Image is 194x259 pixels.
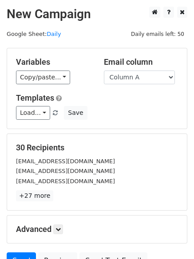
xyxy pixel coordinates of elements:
[16,224,178,234] h5: Advanced
[128,31,187,37] a: Daily emails left: 50
[104,57,178,67] h5: Email column
[16,190,53,201] a: +27 more
[16,106,50,120] a: Load...
[16,178,115,184] small: [EMAIL_ADDRESS][DOMAIN_NAME]
[128,29,187,39] span: Daily emails left: 50
[16,168,115,174] small: [EMAIL_ADDRESS][DOMAIN_NAME]
[16,57,91,67] h5: Variables
[47,31,61,37] a: Daily
[16,71,70,84] a: Copy/paste...
[64,106,87,120] button: Save
[7,7,187,22] h2: New Campaign
[150,216,194,259] iframe: Chat Widget
[16,93,54,102] a: Templates
[16,143,178,153] h5: 30 Recipients
[7,31,61,37] small: Google Sheet:
[16,158,115,165] small: [EMAIL_ADDRESS][DOMAIN_NAME]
